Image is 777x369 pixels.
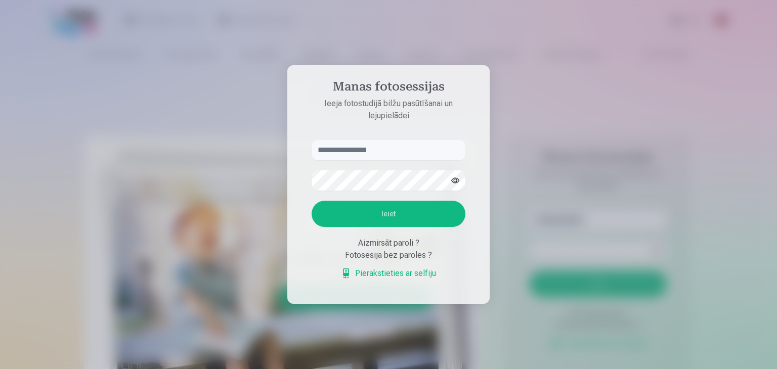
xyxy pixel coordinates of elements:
[301,79,476,98] h4: Manas fotosessijas
[341,267,436,280] a: Pierakstieties ar selfiju
[312,201,465,227] button: Ieiet
[312,249,465,261] div: Fotosesija bez paroles ?
[301,98,476,122] p: Ieeja fotostudijā bilžu pasūtīšanai un lejupielādei
[312,237,465,249] div: Aizmirsāt paroli ?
